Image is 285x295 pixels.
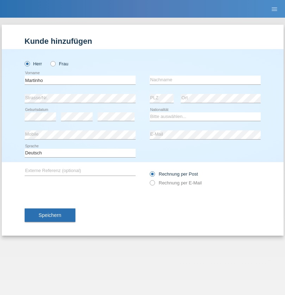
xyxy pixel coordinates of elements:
[150,180,154,189] input: Rechnung per E-Mail
[39,212,61,218] span: Speichern
[25,61,29,66] input: Herr
[150,171,198,177] label: Rechnung per Post
[150,180,202,185] label: Rechnung per E-Mail
[50,61,68,66] label: Frau
[50,61,55,66] input: Frau
[271,6,278,13] i: menu
[150,171,154,180] input: Rechnung per Post
[25,61,42,66] label: Herr
[267,7,281,11] a: menu
[25,208,75,222] button: Speichern
[25,37,261,46] h1: Kunde hinzufügen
